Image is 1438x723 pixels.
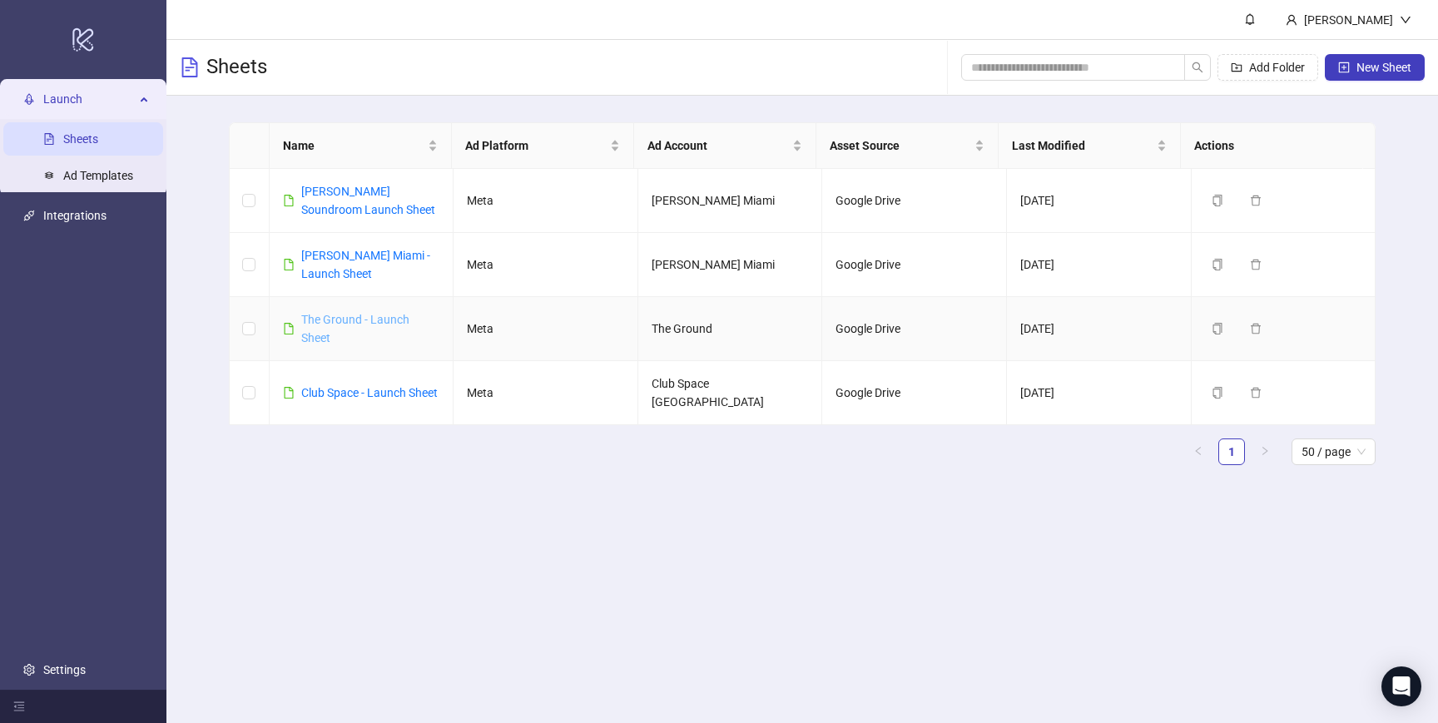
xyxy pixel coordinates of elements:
li: 1 [1218,438,1245,465]
span: Last Modified [1012,136,1153,155]
span: delete [1250,259,1262,270]
span: file [283,387,295,399]
div: Open Intercom Messenger [1381,666,1421,706]
a: Integrations [43,209,107,222]
th: Actions [1181,123,1363,169]
button: New Sheet [1325,54,1425,81]
th: Last Modified [999,123,1181,169]
span: delete [1250,195,1262,206]
span: Ad Platform [465,136,607,155]
span: Ad Account [647,136,789,155]
span: Name [283,136,424,155]
span: copy [1212,195,1223,206]
span: file-text [180,57,200,77]
span: file [283,323,295,334]
span: folder-add [1231,62,1242,73]
td: [DATE] [1007,297,1192,361]
td: [DATE] [1007,169,1192,233]
td: Meta [454,361,638,425]
span: search [1192,62,1203,73]
span: bell [1244,13,1256,25]
span: New Sheet [1356,61,1411,74]
span: file [283,259,295,270]
th: Name [270,123,452,169]
h3: Sheets [206,54,267,81]
span: copy [1212,259,1223,270]
div: Page Size [1292,438,1376,465]
span: Asset Source [830,136,971,155]
a: 1 [1219,439,1244,464]
th: Ad Platform [452,123,634,169]
th: Asset Source [816,123,999,169]
a: [PERSON_NAME] Soundroom Launch Sheet [301,185,435,216]
a: Ad Templates [63,169,133,182]
td: [DATE] [1007,361,1192,425]
span: right [1260,446,1270,456]
span: file [283,195,295,206]
td: Meta [454,297,638,361]
a: [PERSON_NAME] Miami - Launch Sheet [301,249,430,280]
a: Settings [43,663,86,676]
a: The Ground - Launch Sheet [301,313,409,344]
td: Google Drive [822,169,1007,233]
td: Club Space [GEOGRAPHIC_DATA] [638,361,823,425]
td: [DATE] [1007,233,1192,297]
button: Add Folder [1217,54,1318,81]
td: Meta [454,233,638,297]
th: Ad Account [634,123,816,169]
span: down [1400,14,1411,26]
span: left [1193,446,1203,456]
span: plus-square [1338,62,1350,73]
td: Google Drive [822,233,1007,297]
td: [PERSON_NAME] Miami [638,169,823,233]
a: Sheets [63,132,98,146]
span: menu-fold [13,701,25,712]
span: copy [1212,387,1223,399]
a: Club Space - Launch Sheet [301,386,438,399]
button: right [1252,438,1278,465]
span: copy [1212,323,1223,334]
button: left [1185,438,1212,465]
span: Add Folder [1249,61,1305,74]
li: Next Page [1252,438,1278,465]
span: rocket [23,93,35,105]
span: delete [1250,323,1262,334]
span: Launch [43,82,135,116]
td: Google Drive [822,297,1007,361]
td: Google Drive [822,361,1007,425]
span: user [1286,14,1297,26]
div: [PERSON_NAME] [1297,11,1400,29]
span: delete [1250,387,1262,399]
td: Meta [454,169,638,233]
span: 50 / page [1302,439,1366,464]
td: The Ground [638,297,823,361]
li: Previous Page [1185,438,1212,465]
td: [PERSON_NAME] Miami [638,233,823,297]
